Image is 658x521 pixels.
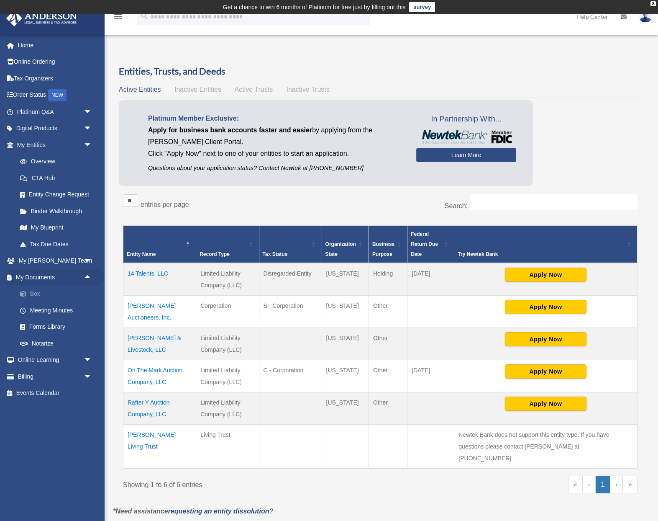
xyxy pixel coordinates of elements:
span: Business Purpose [372,241,394,257]
span: arrow_drop_down [84,368,100,385]
a: First [568,476,583,493]
td: Corporation [196,295,259,328]
p: by applying from the [PERSON_NAME] Client Portal. [148,124,404,148]
a: survey [409,2,435,12]
td: S - Corporation [259,295,322,328]
a: Online Learningarrow_drop_down [6,352,105,369]
td: [US_STATE] [322,392,369,424]
button: Apply Now [505,268,586,282]
a: Meeting Minutes [12,302,105,319]
button: Apply Now [505,364,586,379]
label: entries per page [141,201,189,208]
a: Tax Organizers [6,70,105,87]
td: Other [369,295,407,328]
span: arrow_drop_down [84,137,100,154]
a: My Documentsarrow_drop_up [6,269,105,286]
td: Limited Liability Company (LLC) [196,360,259,392]
button: Apply Now [505,397,586,411]
span: Active Entities [119,86,161,93]
a: Digital Productsarrow_drop_down [6,120,105,137]
a: Home [6,37,105,54]
a: Last [623,476,638,493]
th: Federal Return Due Date: Activate to sort [407,225,454,263]
th: Try Newtek Bank : Activate to sort [454,225,638,263]
td: Disregarded Entity [259,263,322,296]
div: Showing 1 to 6 of 6 entries [123,476,374,491]
button: Apply Now [505,332,586,346]
span: Inactive Trusts [287,86,330,93]
span: arrow_drop_down [84,120,100,137]
a: menu [113,15,123,22]
h3: Entities, Trusts, and Deeds [119,65,642,78]
th: Tax Status: Activate to sort [259,225,322,263]
div: Try Newtek Bank [458,249,625,259]
span: Federal Return Due Date [411,231,438,257]
td: Limited Liability Company (LLC) [196,263,259,296]
td: [US_STATE] [322,328,369,360]
td: On The Mark Auction Company, LLC [123,360,196,392]
a: requesting an entity dissolution [168,508,269,515]
a: Online Ordering [6,54,105,70]
td: [US_STATE] [322,360,369,392]
a: Overview [12,153,96,170]
a: Tax Due Dates [12,236,100,253]
img: User Pic [639,10,652,23]
th: Record Type: Activate to sort [196,225,259,263]
a: 1 [596,476,610,493]
a: Billingarrow_drop_down [6,368,105,385]
td: [PERSON_NAME] Auctioneers, Inc. [123,295,196,328]
td: [DATE] [407,360,454,392]
span: In Partnership With... [416,113,516,126]
a: Previous [583,476,596,493]
td: [PERSON_NAME] & Livestock, LLC [123,328,196,360]
td: [DATE] [407,263,454,296]
p: Questions about your application status? Contact Newtek at [PHONE_NUMBER] [148,163,404,173]
span: arrow_drop_down [84,352,100,369]
img: NewtekBankLogoSM.png [420,130,512,144]
td: Living Trust [196,424,259,469]
i: search [140,11,149,21]
a: Forms Library [12,319,105,335]
td: [US_STATE] [322,263,369,296]
label: Search: [445,202,468,209]
a: Notarize [12,335,105,352]
a: Box [12,286,105,302]
td: 14 Talents, LLC [123,263,196,296]
a: Entity Change Request [12,186,100,203]
a: Learn More [416,148,516,162]
a: Platinum Q&Aarrow_drop_down [6,103,105,120]
span: arrow_drop_up [84,269,100,286]
p: Platinum Member Exclusive: [148,113,404,124]
td: Other [369,360,407,392]
em: *Need assistance ? [113,508,273,515]
td: Limited Liability Company (LLC) [196,328,259,360]
th: Business Purpose: Activate to sort [369,225,407,263]
td: Holding [369,263,407,296]
th: Organization State: Activate to sort [322,225,369,263]
td: Other [369,328,407,360]
td: C - Corporation [259,360,322,392]
span: Entity Name [127,251,156,257]
div: Get a chance to win 6 months of Platinum for free just by filling out this [223,2,406,12]
span: arrow_drop_down [84,253,100,270]
a: CTA Hub [12,170,100,186]
td: Other [369,392,407,424]
a: My Blueprint [12,219,100,236]
div: NEW [48,89,67,101]
span: Tax Status [263,251,288,257]
th: Entity Name: Activate to invert sorting [123,225,196,263]
span: arrow_drop_down [84,103,100,121]
td: Limited Liability Company (LLC) [196,392,259,424]
a: Binder Walkthrough [12,203,100,219]
span: Active Trusts [235,86,273,93]
span: Inactive Entities [174,86,221,93]
div: close [650,1,656,6]
span: Record Type [200,251,230,257]
span: Organization State [325,241,356,257]
td: Rafter Y Auction Company, LLC [123,392,196,424]
i: menu [113,12,123,22]
span: Apply for business bank accounts faster and easier [148,126,312,134]
td: [PERSON_NAME] Living Trust [123,424,196,469]
a: Events Calendar [6,385,105,402]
